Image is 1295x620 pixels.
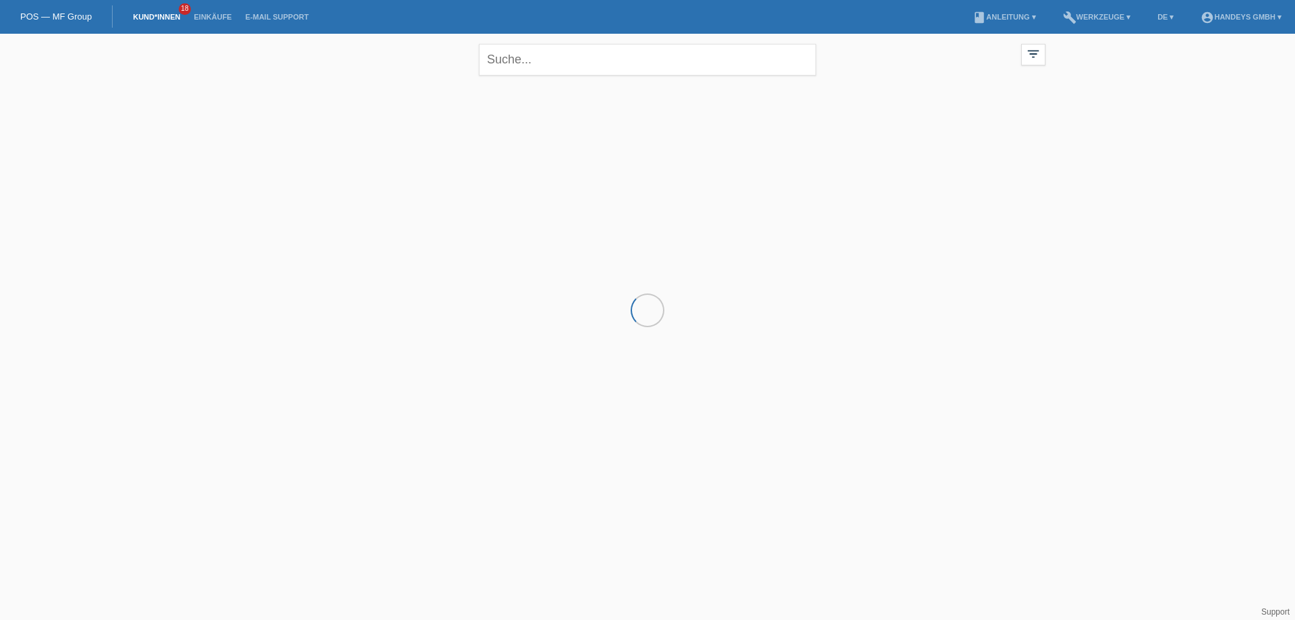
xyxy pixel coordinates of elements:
a: Einkäufe [187,13,238,21]
a: account_circleHandeys GmbH ▾ [1194,13,1288,21]
i: build [1063,11,1076,24]
a: POS — MF Group [20,11,92,22]
input: Suche... [479,44,816,76]
a: buildWerkzeuge ▾ [1056,13,1138,21]
i: book [973,11,986,24]
a: Kund*innen [126,13,187,21]
span: 18 [179,3,191,15]
a: E-Mail Support [239,13,316,21]
a: DE ▾ [1151,13,1180,21]
i: account_circle [1201,11,1214,24]
i: filter_list [1026,47,1041,61]
a: bookAnleitung ▾ [966,13,1042,21]
a: Support [1261,607,1290,617]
